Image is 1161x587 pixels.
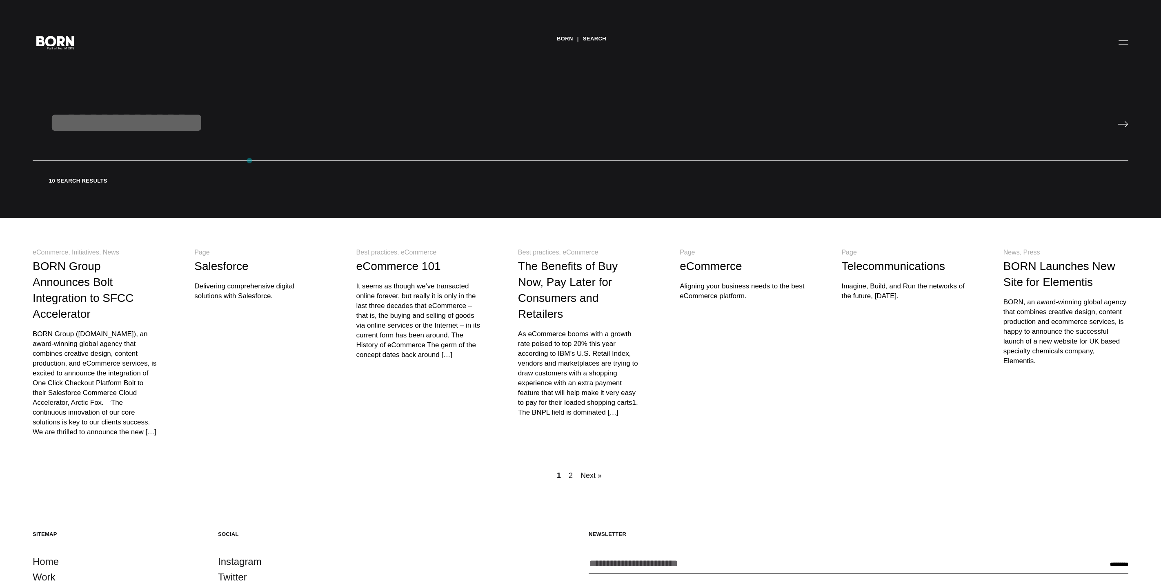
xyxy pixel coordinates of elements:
[356,249,401,256] span: Best practices
[1118,121,1128,127] input: Submit
[218,569,247,585] a: Twitter
[579,470,603,481] a: Next »
[1114,33,1133,51] button: Open
[563,249,598,256] span: eCommerce
[583,33,606,45] a: Search
[194,281,319,301] div: Delivering comprehensive digital solutions with Salesforce.
[194,260,248,272] a: Salesforce
[401,249,436,256] span: eCommerce
[680,260,742,272] a: eCommerce
[518,260,618,320] a: The Benefits of Buy Now, Pay Later for Consumers and Retailers
[218,531,387,538] h5: Social
[33,249,72,256] span: eCommerce
[841,281,966,301] div: Imagine, Build, and Run the networks of the future, [DATE].
[33,569,56,585] a: Work
[680,249,695,256] strong: Page
[518,249,563,256] span: Best practices
[555,470,563,481] span: 1
[103,249,119,256] span: News
[1003,260,1115,288] a: BORN Launches New Site for Elementis
[680,281,805,301] div: Aligning your business needs to the best eCommerce platform.
[557,33,573,45] a: BORN
[33,531,202,538] h5: Sitemap
[518,329,643,417] div: As eCommerce booms with a growth rate poised to top 20% this year according to IBM’s U.S. Retail ...
[589,531,1128,538] h5: Newsletter
[1003,249,1023,256] span: News
[33,260,133,320] a: BORN Group Announces Bolt Integration to SFCC Accelerator
[1003,297,1128,366] div: BORN, an award-winning global agency that combines creative design, content production and ecomme...
[841,260,945,272] a: Telecommunications
[33,177,1128,185] div: 10 search results
[567,470,574,481] a: 2
[33,554,59,569] a: Home
[33,329,158,437] div: BORN Group ([DOMAIN_NAME]), an award-winning global agency that combines creative design, content...
[218,554,262,569] a: Instagram
[841,249,856,256] strong: Page
[72,249,103,256] span: Initiatives
[356,260,441,272] a: eCommerce 101
[1023,249,1040,256] span: Press
[194,249,209,256] strong: Page
[356,281,481,360] div: It seems as though we’ve transacted online forever, but really it is only in the last three decad...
